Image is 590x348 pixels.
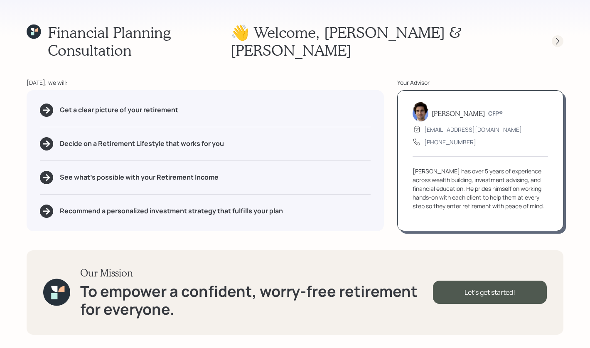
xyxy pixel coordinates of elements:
[397,78,563,87] div: Your Advisor
[424,125,522,134] div: [EMAIL_ADDRESS][DOMAIN_NAME]
[80,282,433,318] h1: To empower a confident, worry-free retirement for everyone.
[231,23,537,59] h1: 👋 Welcome , [PERSON_NAME] & [PERSON_NAME]
[432,109,485,117] h5: [PERSON_NAME]
[433,281,547,304] div: Let's get started!
[424,138,476,146] div: [PHONE_NUMBER]
[27,78,384,87] div: [DATE], we will:
[60,106,178,114] h5: Get a clear picture of your retirement
[413,167,548,210] div: [PERSON_NAME] has over 5 years of experience across wealth building, investment advising, and fin...
[48,23,231,59] h1: Financial Planning Consultation
[60,173,219,181] h5: See what's possible with your Retirement Income
[413,101,428,121] img: harrison-schaefer-headshot-2.png
[60,140,224,148] h5: Decide on a Retirement Lifestyle that works for you
[80,267,433,279] h3: Our Mission
[60,207,283,215] h5: Recommend a personalized investment strategy that fulfills your plan
[488,110,503,117] h6: CFP®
